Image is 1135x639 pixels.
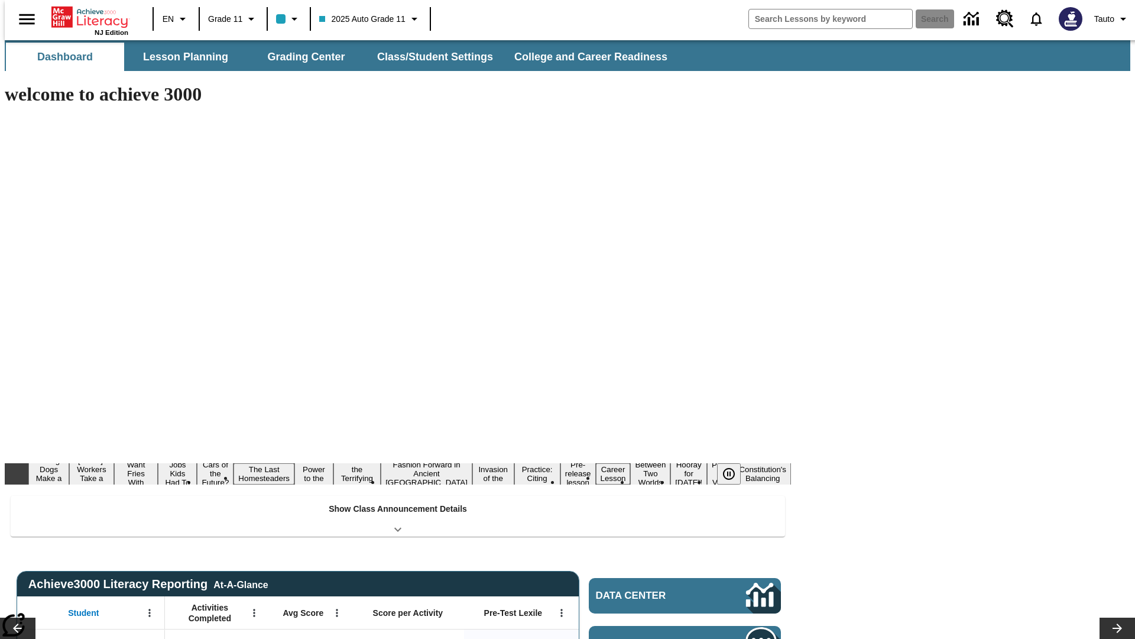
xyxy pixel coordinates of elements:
button: Slide 10 The Invasion of the Free CD [472,454,514,493]
button: Class/Student Settings [368,43,502,71]
button: Select a new avatar [1052,4,1089,34]
div: At-A-Glance [213,577,268,590]
button: Open side menu [9,2,44,37]
button: Dashboard [6,43,124,71]
h1: welcome to achieve 3000 [5,83,791,105]
a: Notifications [1021,4,1052,34]
button: Lesson carousel, Next [1100,618,1135,639]
button: Class: 2025 Auto Grade 11, Select your class [314,8,426,30]
a: Data Center [956,3,989,35]
div: SubNavbar [5,43,678,71]
button: Slide 1 Diving Dogs Make a Splash [28,454,69,493]
img: Avatar [1059,7,1082,31]
button: Class color is light blue. Change class color [271,8,306,30]
span: 2025 Auto Grade 11 [319,13,405,25]
div: Show Class Announcement Details [11,496,785,537]
button: Slide 14 Between Two Worlds [630,459,670,489]
span: Pre-Test Lexile [484,608,543,618]
button: Slide 16 Point of View [707,459,734,489]
a: Data Center [589,578,781,614]
span: Student [68,608,99,618]
button: Language: EN, Select a language [157,8,195,30]
button: Lesson Planning [127,43,245,71]
button: Open Menu [141,604,158,622]
button: Profile/Settings [1089,8,1135,30]
button: Grade: Grade 11, Select a grade [203,8,263,30]
button: Slide 12 Pre-release lesson [560,459,596,489]
button: Slide 3 Do You Want Fries With That? [114,450,158,498]
div: SubNavbar [5,40,1130,71]
button: Slide 5 Cars of the Future? [197,459,234,489]
button: Slide 17 The Constitution's Balancing Act [734,454,791,493]
button: Slide 8 Attack of the Terrifying Tomatoes [333,454,381,493]
button: Slide 9 Fashion Forward in Ancient Rome [381,459,472,489]
button: Open Menu [245,604,263,622]
button: Slide 11 Mixed Practice: Citing Evidence [514,454,560,493]
span: Grade 11 [208,13,242,25]
span: Score per Activity [373,608,443,618]
a: Home [51,5,128,29]
button: Slide 13 Career Lesson [596,463,631,485]
a: Resource Center, Will open in new tab [989,3,1021,35]
span: Avg Score [283,608,323,618]
button: Open Menu [553,604,570,622]
span: NJ Edition [95,29,128,36]
span: Tauto [1094,13,1114,25]
input: search field [749,9,912,28]
div: Home [51,4,128,36]
button: College and Career Readiness [505,43,677,71]
button: Slide 4 Dirty Jobs Kids Had To Do [158,450,197,498]
span: Activities Completed [171,602,249,624]
span: Achieve3000 Literacy Reporting [28,577,268,591]
div: Pause [717,463,753,485]
button: Pause [717,463,741,485]
p: Show Class Announcement Details [329,503,467,515]
button: Open Menu [328,604,346,622]
button: Slide 2 Labor Day: Workers Take a Stand [69,454,113,493]
span: EN [163,13,174,25]
button: Grading Center [247,43,365,71]
span: Data Center [596,590,706,602]
button: Slide 15 Hooray for Constitution Day! [670,459,707,489]
button: Slide 7 Solar Power to the People [294,454,333,493]
button: Slide 6 The Last Homesteaders [234,463,294,485]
